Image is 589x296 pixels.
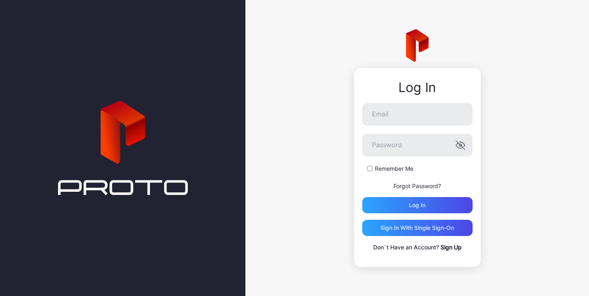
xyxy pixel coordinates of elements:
button: Password [456,140,465,150]
a: Forgot Password? [393,182,441,189]
input: Email [362,103,473,126]
a: Sign Up [441,244,462,251]
button: Sign in With Single Sign-On [362,220,473,236]
label: Remember Me [375,165,413,173]
input: Password [362,134,473,157]
div: Sign in With Single Sign-On [380,225,454,231]
div: Log in [409,202,426,208]
div: Log In [362,80,473,95]
button: Log in [362,197,473,213]
p: Don`t Have an Account? [362,242,473,252]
